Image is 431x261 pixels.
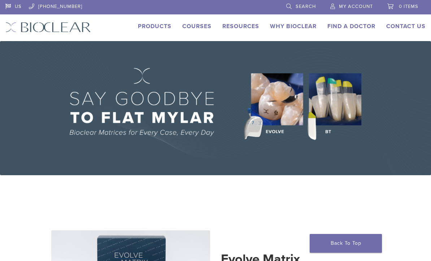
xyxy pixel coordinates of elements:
[399,4,418,9] span: 0 items
[310,234,382,253] a: Back To Top
[386,23,426,30] a: Contact Us
[270,23,317,30] a: Why Bioclear
[327,23,375,30] a: Find A Doctor
[222,23,259,30] a: Resources
[5,22,91,32] img: Bioclear
[138,23,171,30] a: Products
[296,4,316,9] span: Search
[182,23,212,30] a: Courses
[339,4,373,9] span: My Account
